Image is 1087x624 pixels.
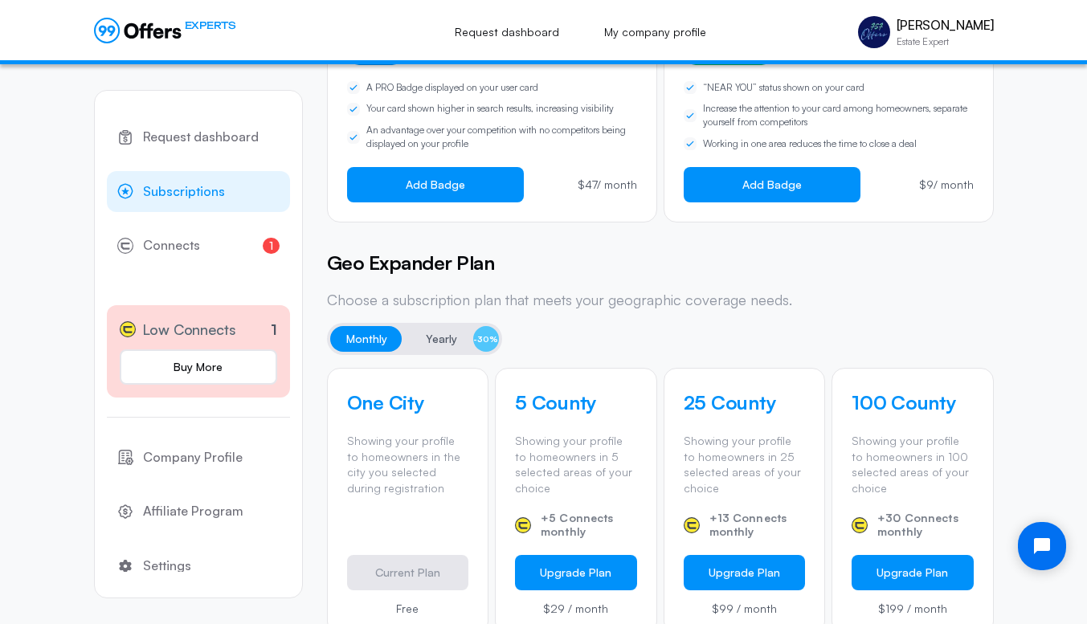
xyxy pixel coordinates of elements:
p: Showing your profile to homeowners in 25 selected areas of your choice [684,433,806,496]
h4: 100 County [852,388,974,417]
a: Request dashboard [107,116,290,158]
p: Showing your profile to homeowners in 5 selected areas of your choice [515,433,637,496]
span: +5 Connects monthly [541,512,637,539]
span: Add Badge [406,178,465,191]
span: Your card shown higher in search results, increasing visibility [366,102,614,116]
span: Subscriptions [143,181,225,202]
a: My company profile [586,14,724,50]
p: $47 / month [578,179,637,190]
p: [PERSON_NAME] [897,18,994,33]
a: Request dashboard [437,14,577,50]
span: EXPERTS [185,18,236,33]
h4: 25 County [684,388,806,417]
h4: 5 County [515,388,637,417]
button: Yearly-30% [410,326,499,352]
span: Low Connects [142,318,236,341]
span: Affiliate Program [143,501,243,522]
span: -30% [473,326,499,352]
span: 1 [263,238,280,254]
button: Upgrade Plan [515,555,637,590]
a: EXPERTS [94,18,236,43]
a: Settings [107,545,290,587]
p: Showing your profile to homeowners in the city you selected during registration [347,433,469,496]
button: Upgrade Plan [852,555,974,590]
button: Monthly [330,326,403,352]
button: Upgrade Plan [684,555,806,590]
h5: Geo Expander Plan [327,248,994,277]
button: Add Badge [347,167,524,202]
p: Estate Expert [897,37,994,47]
span: +30 Connects monthly [877,512,974,539]
span: +13 Connects monthly [709,512,806,539]
span: Working in one area reduces the time to close a deal [703,137,917,151]
span: Monthly [346,329,387,349]
span: An advantage over your competition with no competitors being displayed on your profile [366,124,637,151]
p: Showing your profile to homeowners in 100 selected areas of your choice [852,433,974,496]
iframe: Tidio Chat [1004,508,1080,584]
a: Affiliate Program [107,491,290,532]
span: Yearly [426,329,457,349]
p: Free [347,603,469,614]
span: A PRO Badge displayed on your user card [366,81,538,95]
a: Buy More [120,349,277,385]
button: Current Plan [347,555,469,590]
button: Add Badge [684,167,860,202]
span: Add Badge [742,178,802,191]
span: Settings [143,556,191,577]
span: Request dashboard [143,127,259,148]
h4: One City [347,388,469,417]
span: “NEAR YOU” status shown on your card [703,81,864,95]
p: Choose a subscription plan that meets your geographic coverage needs. [327,290,994,310]
a: Company Profile [107,437,290,479]
a: Connects1 [107,225,290,267]
p: 1 [271,319,277,341]
span: Company Profile [143,447,243,468]
span: Increase the attention to your card among homeowners, separate yourself from competitors [703,102,974,129]
img: Vincent Talerico [858,16,890,48]
p: $99 / month [684,603,806,614]
p: $9 / month [919,179,974,190]
p: $29 / month [515,603,637,614]
a: Subscriptions [107,171,290,213]
span: Connects [143,235,200,256]
p: $199 / month [852,603,974,614]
